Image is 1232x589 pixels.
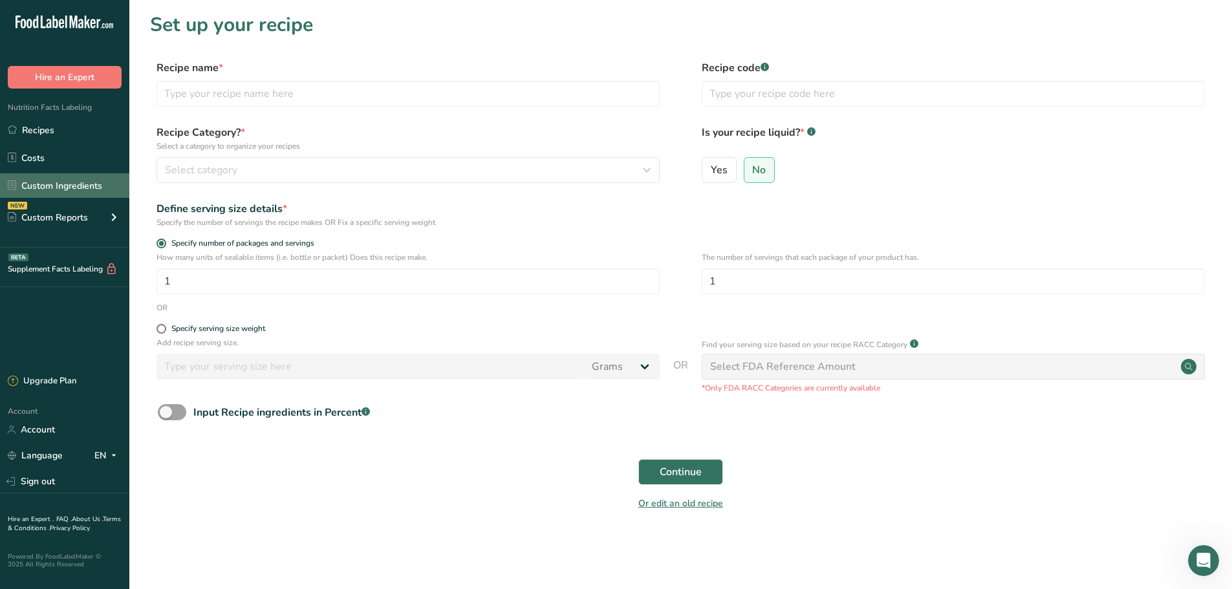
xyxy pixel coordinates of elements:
[157,125,660,152] label: Recipe Category?
[702,60,1205,76] label: Recipe code
[711,164,728,177] span: Yes
[157,140,660,152] p: Select a category to organize your recipes
[673,358,688,394] span: OR
[8,515,121,533] a: Terms & Conditions .
[8,202,27,209] div: NEW
[94,448,122,464] div: EN
[702,81,1205,107] input: Type your recipe code here
[638,497,723,509] a: Or edit an old recipe
[1188,545,1219,576] iframe: Intercom live chat
[702,382,1205,394] p: *Only FDA RACC Categories are currently available
[50,524,90,533] a: Privacy Policy
[193,405,370,420] div: Input Recipe ingredients in Percent
[157,217,660,228] div: Specify the number of servings the recipe makes OR Fix a specific serving weight
[157,337,660,348] p: Add recipe serving size.
[171,324,265,334] div: Specify serving size weight
[157,201,660,217] div: Define serving size details
[157,302,168,314] div: OR
[157,81,660,107] input: Type your recipe name here
[157,354,584,380] input: Type your serving size here
[702,252,1205,263] p: The number of servings that each package of your product has.
[8,253,28,261] div: BETA
[8,444,63,467] a: Language
[8,515,54,524] a: Hire an Expert .
[8,66,122,89] button: Hire an Expert
[72,515,103,524] a: About Us .
[157,252,660,263] p: How many units of sealable items (i.e. bottle or packet) Does this recipe make.
[8,553,122,568] div: Powered By FoodLabelMaker © 2025 All Rights Reserved
[166,239,314,248] span: Specify number of packages and servings
[165,162,237,178] span: Select category
[638,459,723,485] button: Continue
[710,359,856,374] div: Select FDA Reference Amount
[752,164,766,177] span: No
[8,211,88,224] div: Custom Reports
[8,375,76,388] div: Upgrade Plan
[157,60,660,76] label: Recipe name
[702,339,907,350] p: Find your serving size based on your recipe RACC Category
[56,515,72,524] a: FAQ .
[157,157,660,183] button: Select category
[150,10,1211,39] h1: Set up your recipe
[660,464,702,480] span: Continue
[702,125,1205,152] label: Is your recipe liquid?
